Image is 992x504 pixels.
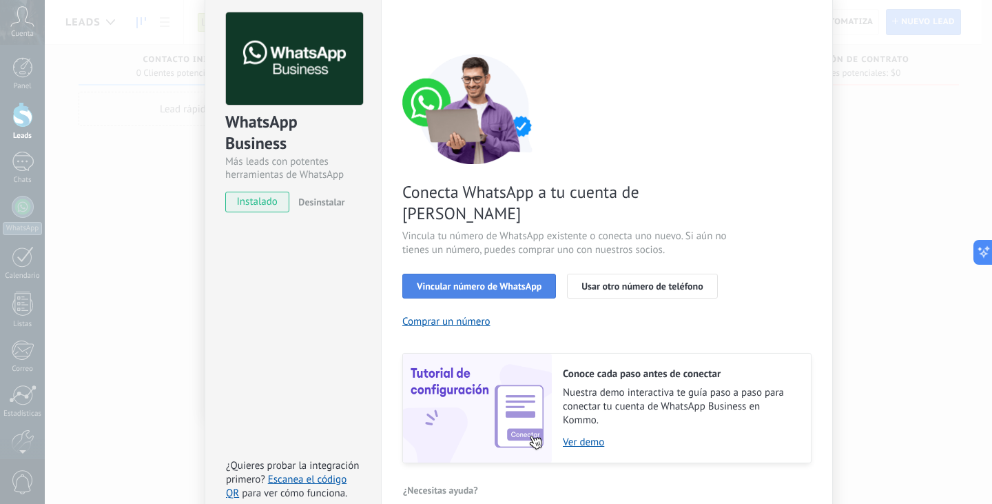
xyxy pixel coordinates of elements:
[298,196,344,208] span: Desinstalar
[402,315,490,328] button: Comprar un número
[226,192,289,212] span: instalado
[242,487,347,500] span: para ver cómo funciona.
[226,473,347,500] a: Escanea el código QR
[402,274,556,299] button: Vincular número de WhatsApp
[563,386,797,427] span: Nuestra demo interactiva te guía paso a paso para conectar tu cuenta de WhatsApp Business en Kommo.
[567,274,717,299] button: Usar otro número de teléfono
[402,480,479,501] button: ¿Necesitas ayuda?
[402,181,730,224] span: Conecta WhatsApp a tu cuenta de [PERSON_NAME]
[417,281,541,291] span: Vincular número de WhatsApp
[293,192,344,212] button: Desinstalar
[563,367,797,381] h2: Conoce cada paso antes de conectar
[563,436,797,449] a: Ver demo
[403,485,478,495] span: ¿Necesitas ayuda?
[402,54,547,164] img: connect number
[225,111,361,155] div: WhatsApp Business
[226,12,363,105] img: logo_main.png
[226,459,360,486] span: ¿Quieres probar la integración primero?
[581,281,703,291] span: Usar otro número de teléfono
[402,230,730,257] span: Vincula tu número de WhatsApp existente o conecta uno nuevo. Si aún no tienes un número, puedes c...
[225,155,361,181] div: Más leads con potentes herramientas de WhatsApp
